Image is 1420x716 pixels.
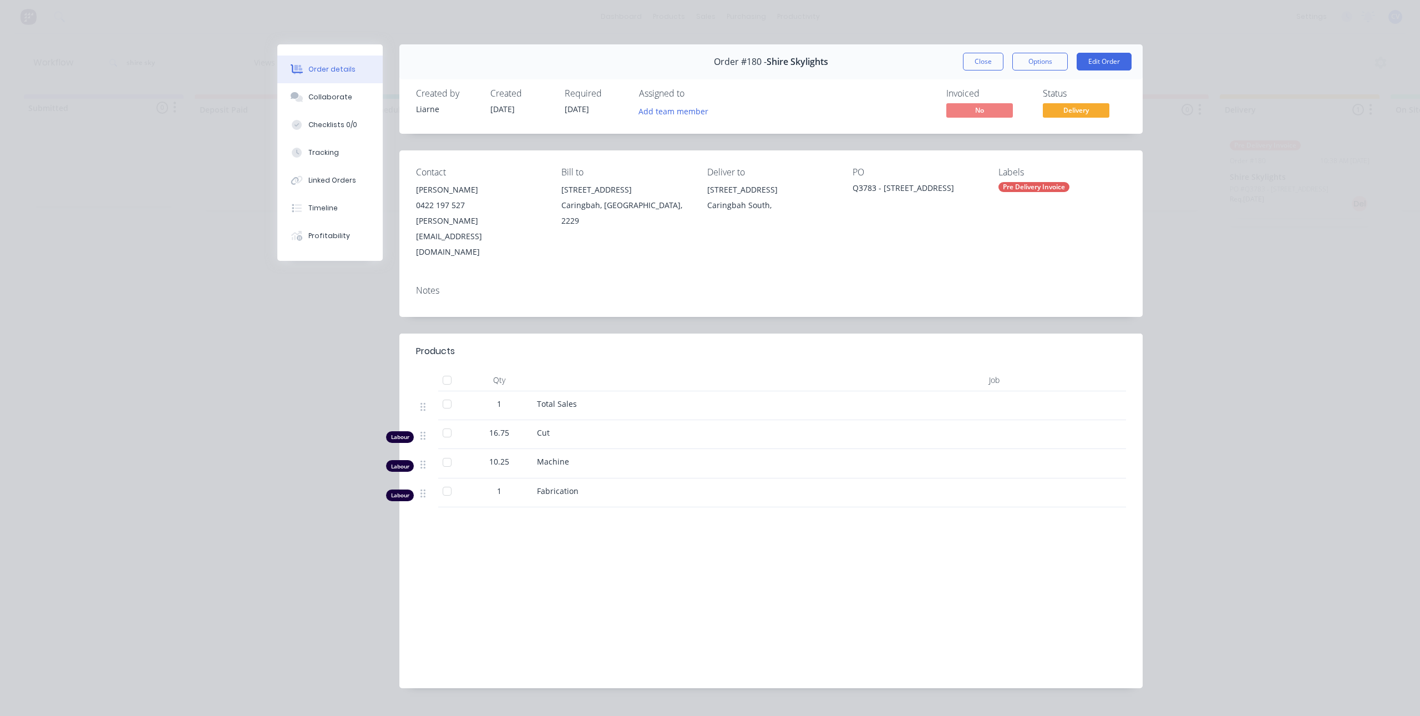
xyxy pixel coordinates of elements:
[308,92,352,102] div: Collaborate
[998,182,1069,192] div: Pre Delivery Invoice
[561,182,689,198] div: [STREET_ADDRESS]
[1077,53,1132,70] button: Edit Order
[561,198,689,229] div: Caringbah, [GEOGRAPHIC_DATA], 2229
[386,490,414,501] div: Labour
[537,486,579,496] span: Fabrication
[416,182,544,260] div: [PERSON_NAME]0422 197 527[PERSON_NAME][EMAIL_ADDRESS][DOMAIN_NAME]
[277,194,383,222] button: Timeline
[466,369,532,391] div: Qty
[639,103,714,118] button: Add team member
[565,88,626,99] div: Required
[416,198,544,213] div: 0422 197 527
[308,203,338,213] div: Timeline
[921,369,1004,391] div: Job
[416,345,455,358] div: Products
[277,111,383,139] button: Checklists 0/0
[561,167,689,178] div: Bill to
[946,103,1013,117] span: No
[489,456,509,467] span: 10.25
[308,148,339,158] div: Tracking
[963,53,1003,70] button: Close
[277,139,383,167] button: Tracking
[490,88,551,99] div: Created
[767,57,828,67] span: Shire Skylights
[386,460,414,472] div: Labour
[308,64,356,74] div: Order details
[853,182,980,198] div: Q3783 - [STREET_ADDRESS]
[707,182,835,218] div: [STREET_ADDRESS]Caringbah South,
[707,198,835,213] div: Caringbah South,
[416,213,544,260] div: [PERSON_NAME][EMAIL_ADDRESS][DOMAIN_NAME]
[277,83,383,111] button: Collaborate
[416,285,1126,296] div: Notes
[565,104,589,114] span: [DATE]
[561,182,689,229] div: [STREET_ADDRESS]Caringbah, [GEOGRAPHIC_DATA], 2229
[1012,53,1068,70] button: Options
[639,88,750,99] div: Assigned to
[386,431,414,443] div: Labour
[416,103,477,115] div: Liarne
[277,56,383,83] button: Order details
[308,120,357,130] div: Checklists 0/0
[1043,103,1109,117] span: Delivery
[707,167,835,178] div: Deliver to
[714,57,767,67] span: Order #180 -
[489,427,509,438] span: 16.75
[308,231,350,241] div: Profitability
[497,398,501,410] span: 1
[633,103,714,118] button: Add team member
[537,427,550,438] span: Cut
[537,399,577,409] span: Total Sales
[416,167,544,178] div: Contact
[308,175,356,185] div: Linked Orders
[416,182,544,198] div: [PERSON_NAME]
[1043,103,1109,120] button: Delivery
[853,167,980,178] div: PO
[416,88,477,99] div: Created by
[277,167,383,194] button: Linked Orders
[537,456,569,467] span: Machine
[490,104,515,114] span: [DATE]
[1043,88,1126,99] div: Status
[946,88,1029,99] div: Invoiced
[277,222,383,250] button: Profitability
[998,167,1126,178] div: Labels
[497,485,501,497] span: 1
[707,182,835,198] div: [STREET_ADDRESS]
